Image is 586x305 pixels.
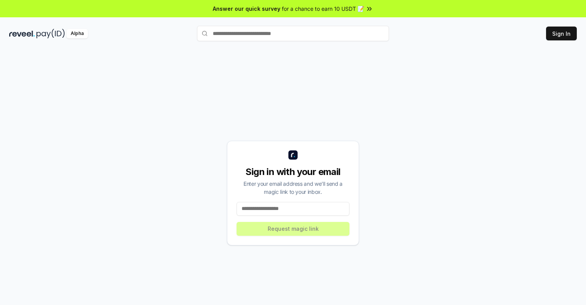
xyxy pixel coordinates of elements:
[237,180,349,196] div: Enter your email address and we’ll send a magic link to your inbox.
[9,29,35,38] img: reveel_dark
[66,29,88,38] div: Alpha
[237,166,349,178] div: Sign in with your email
[288,150,298,160] img: logo_small
[282,5,364,13] span: for a chance to earn 10 USDT 📝
[546,27,577,40] button: Sign In
[36,29,65,38] img: pay_id
[213,5,280,13] span: Answer our quick survey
